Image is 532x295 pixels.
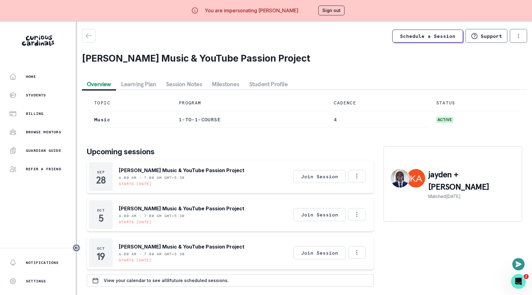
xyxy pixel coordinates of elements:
[407,169,425,188] img: Kiaan Jai Arora
[318,6,345,15] button: Sign out
[87,111,171,128] td: Music
[293,246,346,259] button: Join Session
[171,111,327,128] td: 1-to-1-course
[119,213,184,218] p: 6:00 AM - 7:00 AM GMT+5:30
[510,29,527,43] button: options
[161,79,207,90] button: Session Notes
[87,95,171,111] td: TOPIC
[244,79,292,90] button: Student Profile
[22,35,54,46] img: Curious Cardinals Logo
[26,93,46,98] p: Students
[97,208,105,213] p: Oct
[326,111,429,128] td: 4
[99,215,103,221] p: 5
[96,177,105,183] p: 28
[429,95,522,111] td: STATUS
[26,74,36,79] p: Home
[392,30,463,42] a: Schedule a Session
[26,130,61,135] p: Browse Mentors
[72,244,80,252] button: Toggle sidebar
[428,193,516,200] p: Matched [DATE]
[119,252,184,257] p: 6:00 AM - 7:00 AM GMT+5:30
[119,258,152,263] p: Starts [DATE]
[348,170,365,182] button: Options
[87,146,374,157] p: Upcoming sessions
[511,274,526,289] iframe: Intercom live chat
[26,279,46,284] p: Settings
[436,117,453,123] span: active
[171,95,327,111] td: PROGRAM
[104,278,229,283] p: View your calendar to see all 8 future scheduled sessions.
[465,29,507,43] button: Support
[82,53,527,64] h2: [PERSON_NAME] Music & YouTube Passion Project
[26,260,59,265] p: Notifications
[391,169,409,188] img: jayden Geneus
[293,170,346,183] button: Join Session
[26,148,61,153] p: Guardian Guide
[326,95,429,111] td: CADENCE
[119,243,244,250] p: [PERSON_NAME] Music & YouTube Passion Project
[348,208,365,220] button: Options
[348,246,365,259] button: Options
[26,111,43,116] p: Billing
[26,167,61,172] p: Refer a friend
[119,167,244,174] p: [PERSON_NAME] Music & YouTube Passion Project
[119,205,244,212] p: [PERSON_NAME] Music & YouTube Passion Project
[119,175,184,180] p: 6:00 AM - 7:00 AM GMT+5:30
[481,33,502,39] p: Support
[512,258,525,270] button: Open or close messaging widget
[97,170,105,175] p: Sep
[293,208,346,221] button: Join Session
[97,246,105,251] p: Oct
[524,274,529,279] span: 2
[428,168,516,193] p: jayden + [PERSON_NAME]
[119,220,152,224] p: Starts [DATE]
[119,181,152,186] p: Starts [DATE]
[97,253,105,260] p: 19
[207,79,244,90] button: Milestones
[82,79,116,90] button: Overview
[205,7,298,14] p: You are impersonating [PERSON_NAME]
[116,79,161,90] button: Learning Plan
